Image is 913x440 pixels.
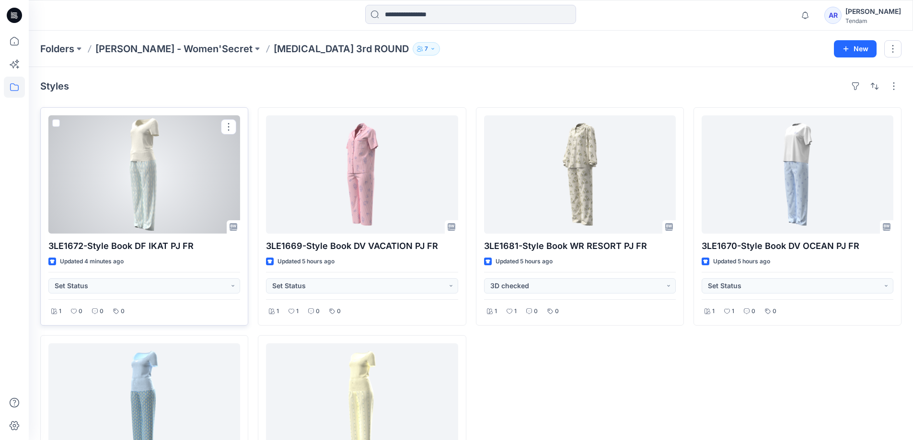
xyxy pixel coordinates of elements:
[484,115,676,234] a: 3LE1681-Style Book WR RESORT PJ FR
[316,306,320,316] p: 0
[555,306,559,316] p: 0
[413,42,440,56] button: 7
[751,306,755,316] p: 0
[702,115,893,234] a: 3LE1670-Style Book DV OCEAN PJ FR
[514,306,517,316] p: 1
[95,42,253,56] a: [PERSON_NAME] - Women'Secret
[100,306,104,316] p: 0
[845,17,901,24] div: Tendam
[48,239,240,253] p: 3LE1672-Style Book DF IKAT PJ FR
[277,257,335,267] p: Updated 5 hours ago
[496,257,553,267] p: Updated 5 hours ago
[121,306,125,316] p: 0
[495,306,497,316] p: 1
[337,306,341,316] p: 0
[277,306,279,316] p: 1
[732,306,734,316] p: 1
[773,306,776,316] p: 0
[79,306,82,316] p: 0
[702,239,893,253] p: 3LE1670-Style Book DV OCEAN PJ FR
[824,7,842,24] div: AR
[59,306,61,316] p: 1
[425,44,428,54] p: 7
[266,115,458,234] a: 3LE1669-Style Book DV VACATION PJ FR
[48,115,240,234] a: 3LE1672-Style Book DF IKAT PJ FR
[484,239,676,253] p: 3LE1681-Style Book WR RESORT PJ FR
[845,6,901,17] div: [PERSON_NAME]
[296,306,299,316] p: 1
[40,80,69,92] h4: Styles
[534,306,538,316] p: 0
[713,257,770,267] p: Updated 5 hours ago
[712,306,715,316] p: 1
[266,239,458,253] p: 3LE1669-Style Book DV VACATION PJ FR
[60,257,124,267] p: Updated 4 minutes ago
[40,42,74,56] a: Folders
[274,42,409,56] p: [MEDICAL_DATA] 3rd ROUND
[834,40,877,57] button: New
